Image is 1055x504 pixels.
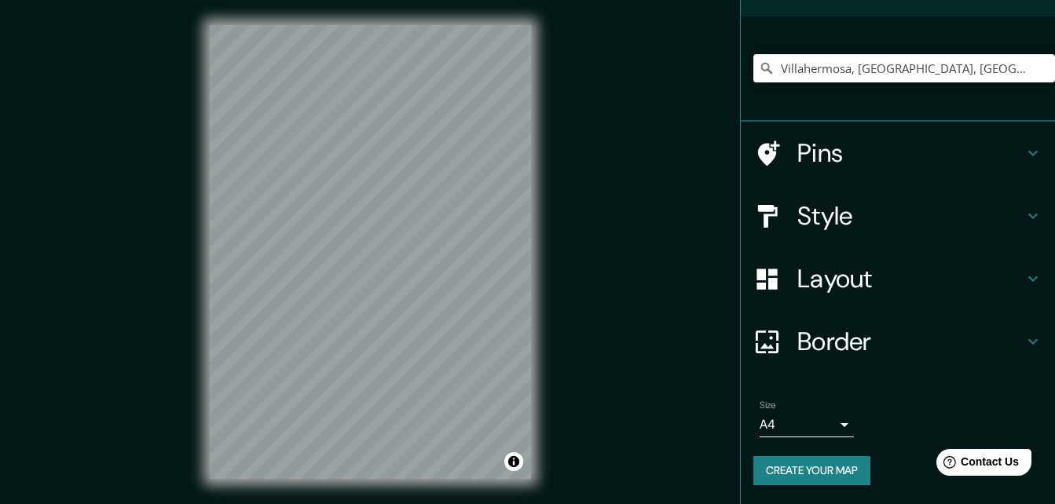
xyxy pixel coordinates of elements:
h4: Style [797,200,1024,232]
button: Create your map [753,456,870,485]
div: A4 [760,412,854,437]
div: Style [741,184,1055,247]
div: Border [741,310,1055,373]
label: Size [760,399,776,412]
button: Toggle attribution [504,452,523,471]
div: Layout [741,247,1055,310]
h4: Border [797,326,1024,357]
input: Pick your city or area [753,54,1055,82]
canvas: Map [210,25,531,479]
div: Pins [741,122,1055,184]
h4: Layout [797,263,1024,294]
h4: Pins [797,137,1024,169]
iframe: Help widget launcher [915,443,1038,487]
